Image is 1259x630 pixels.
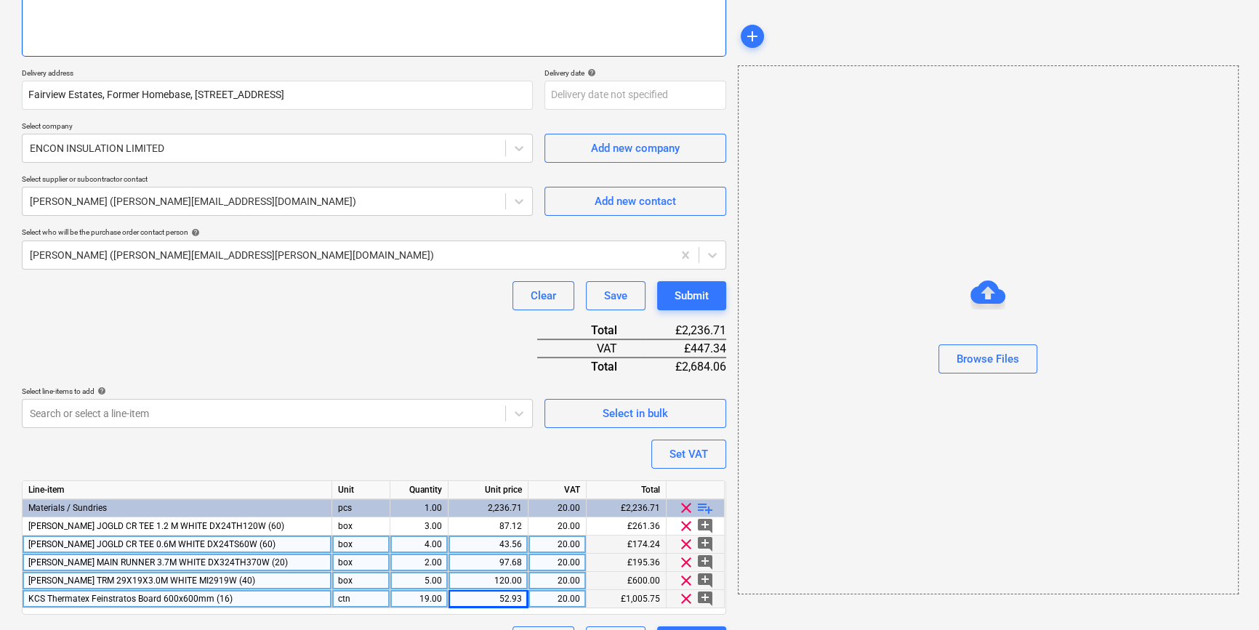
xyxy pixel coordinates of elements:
[675,286,709,305] div: Submit
[677,572,695,589] span: clear
[396,572,442,590] div: 5.00
[696,499,714,517] span: playlist_add
[454,517,522,536] div: 87.12
[332,590,390,608] div: ctn
[332,536,390,554] div: box
[595,192,676,211] div: Add new contact
[28,594,233,604] span: KCS Thermatex Feinstratos Board 600x600mm (16)
[537,339,640,358] div: VAT
[454,572,522,590] div: 120.00
[94,387,106,395] span: help
[528,481,587,499] div: VAT
[587,481,667,499] div: Total
[28,521,284,531] span: DONN JOGLD CR TEE 1.2 M WHITE DX24TH120W (60)
[396,590,442,608] div: 19.00
[587,536,667,554] div: £174.24
[454,536,522,554] div: 43.56
[28,539,275,549] span: DONN JOGLD CR TEE 0.6M WHITE DX24TS60W (60)
[22,81,533,110] input: Delivery address
[696,590,714,607] span: add_comment
[587,590,667,608] div: £1,005.75
[22,68,533,81] p: Delivery address
[640,339,725,358] div: £447.34
[584,68,596,77] span: help
[587,572,667,590] div: £600.00
[454,499,522,517] div: 2,236.71
[587,554,667,572] div: £195.36
[651,440,726,469] button: Set VAT
[534,590,580,608] div: 20.00
[591,139,680,158] div: Add new company
[657,281,726,310] button: Submit
[669,445,708,464] div: Set VAT
[396,517,442,536] div: 3.00
[396,499,442,517] div: 1.00
[28,557,288,568] span: DONN MAIN RUNNER 3.7M WHITE DX324TH370W (20)
[544,187,726,216] button: Add new contact
[23,481,332,499] div: Line-item
[938,344,1037,373] button: Browse Files
[696,572,714,589] span: add_comment
[677,517,695,535] span: clear
[1186,560,1259,630] iframe: Chat Widget
[537,322,640,339] div: Total
[537,358,640,375] div: Total
[534,536,580,554] div: 20.00
[332,554,390,572] div: box
[531,286,556,305] div: Clear
[396,536,442,554] div: 4.00
[449,481,528,499] div: Unit price
[696,517,714,535] span: add_comment
[587,517,667,536] div: £261.36
[544,399,726,428] button: Select in bulk
[332,517,390,536] div: box
[534,517,580,536] div: 20.00
[544,81,726,110] input: Delivery date not specified
[28,576,255,586] span: DONN ANG TRM 29X19X3.0M WHITE MI2919W (40)
[744,28,761,45] span: add
[22,174,533,187] p: Select supplier or subcontractor contact
[677,590,695,607] span: clear
[454,590,522,608] div: 52.93
[22,387,533,396] div: Select line-items to add
[332,572,390,590] div: box
[603,404,668,423] div: Select in bulk
[957,350,1019,368] div: Browse Files
[677,554,695,571] span: clear
[696,554,714,571] span: add_comment
[534,572,580,590] div: 20.00
[332,499,390,517] div: pcs
[544,68,726,78] div: Delivery date
[512,281,574,310] button: Clear
[604,286,627,305] div: Save
[738,65,1239,594] div: Browse Files
[188,228,200,237] span: help
[332,481,390,499] div: Unit
[696,536,714,553] span: add_comment
[587,499,667,517] div: £2,236.71
[28,503,107,513] span: Materials / Sundries
[534,554,580,572] div: 20.00
[677,536,695,553] span: clear
[390,481,449,499] div: Quantity
[22,121,533,134] p: Select company
[640,358,725,375] div: £2,684.06
[640,322,725,339] div: £2,236.71
[22,227,726,237] div: Select who will be the purchase order contact person
[396,554,442,572] div: 2.00
[454,554,522,572] div: 97.68
[677,499,695,517] span: clear
[544,134,726,163] button: Add new company
[586,281,645,310] button: Save
[534,499,580,517] div: 20.00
